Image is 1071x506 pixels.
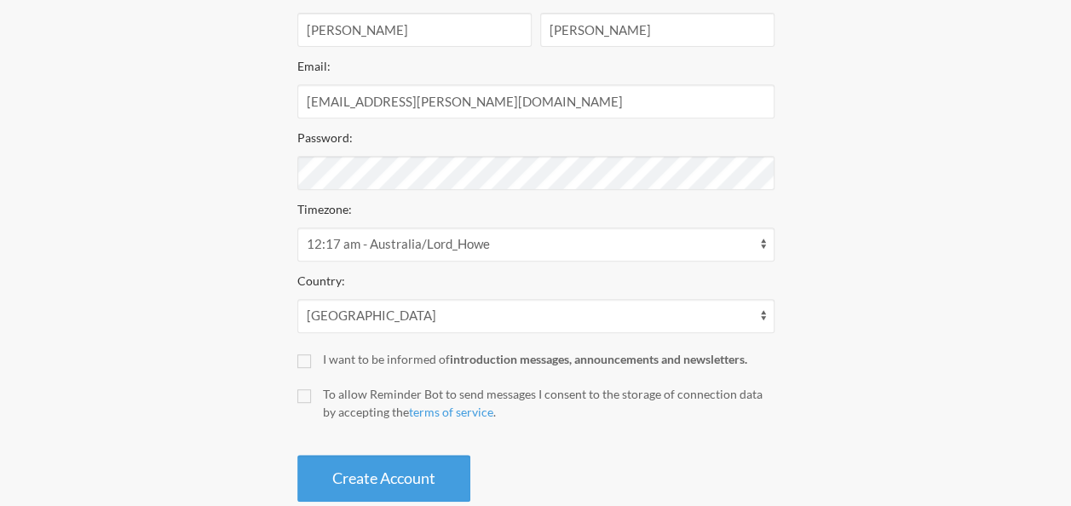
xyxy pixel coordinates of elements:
[297,455,470,502] button: Create Account
[323,350,774,368] div: I want to be informed of
[450,352,747,366] strong: introduction messages, announcements and newsletters.
[297,273,345,288] label: Country:
[297,130,353,145] label: Password:
[323,385,774,421] div: To allow Reminder Bot to send messages I consent to the storage of connection data by accepting t...
[297,354,311,368] input: I want to be informed ofintroduction messages, announcements and newsletters.
[297,202,352,216] label: Timezone:
[297,389,311,403] input: To allow Reminder Bot to send messages I consent to the storage of connection data by accepting t...
[297,59,331,73] label: Email:
[409,405,493,419] a: terms of service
